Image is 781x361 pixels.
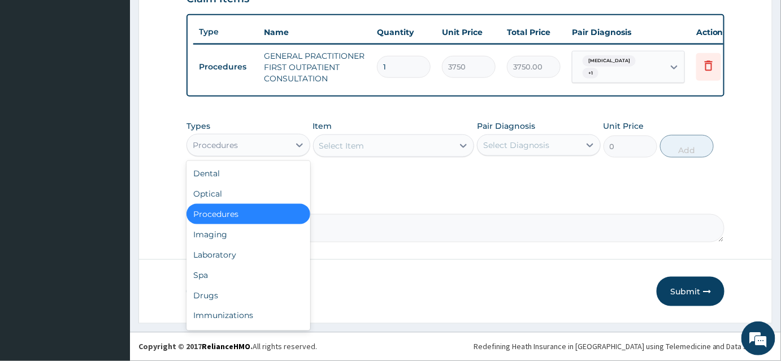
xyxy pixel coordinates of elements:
[193,140,238,151] div: Procedures
[186,121,210,131] label: Types
[566,21,691,44] th: Pair Diagnosis
[319,140,365,151] div: Select Item
[583,55,636,67] span: [MEDICAL_DATA]
[6,241,215,280] textarea: Type your message and hit 'Enter'
[691,21,747,44] th: Actions
[477,120,535,132] label: Pair Diagnosis
[186,204,310,224] div: Procedures
[371,21,436,44] th: Quantity
[130,332,781,361] footer: All rights reserved.
[186,184,310,204] div: Optical
[474,341,773,353] div: Redefining Heath Insurance in [GEOGRAPHIC_DATA] using Telemedicine and Data Science!
[21,56,46,85] img: d_794563401_company_1708531726252_794563401
[313,120,332,132] label: Item
[258,45,371,90] td: GENERAL PRACTITIONER FIRST OUTPATIENT CONSULTATION
[583,68,598,79] span: + 1
[186,224,310,245] div: Imaging
[186,198,724,208] label: Comment
[186,163,310,184] div: Dental
[483,140,549,151] div: Select Diagnosis
[202,342,250,352] a: RelianceHMO
[501,21,566,44] th: Total Price
[193,56,258,77] td: Procedures
[186,306,310,326] div: Immunizations
[436,21,501,44] th: Unit Price
[186,285,310,306] div: Drugs
[186,245,310,265] div: Laboratory
[657,277,724,306] button: Submit
[258,21,371,44] th: Name
[186,326,310,346] div: Others
[66,108,156,223] span: We're online!
[59,63,190,78] div: Chat with us now
[138,342,253,352] strong: Copyright © 2017 .
[193,21,258,42] th: Type
[660,135,714,158] button: Add
[186,265,310,285] div: Spa
[185,6,212,33] div: Minimize live chat window
[604,120,644,132] label: Unit Price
